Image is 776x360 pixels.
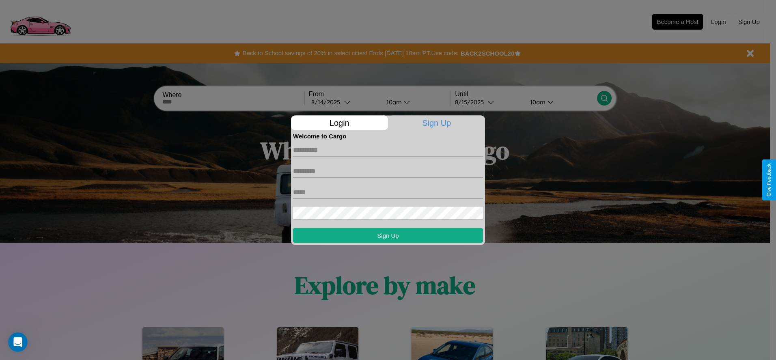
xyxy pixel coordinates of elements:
[388,115,485,130] p: Sign Up
[766,164,772,196] div: Give Feedback
[293,132,483,139] h4: Welcome to Cargo
[291,115,388,130] p: Login
[8,332,28,352] iframe: Intercom live chat
[293,228,483,243] button: Sign Up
